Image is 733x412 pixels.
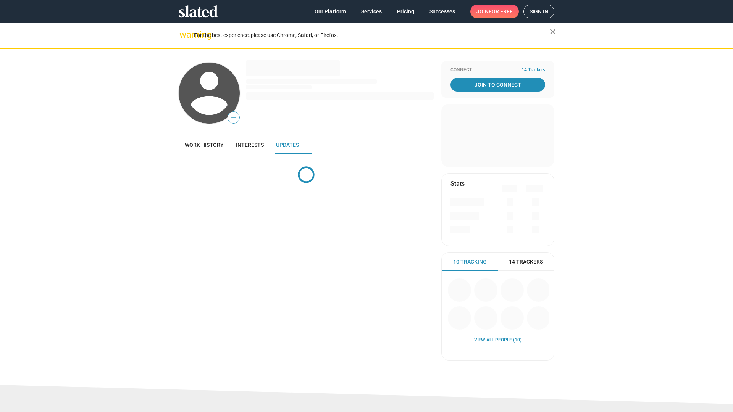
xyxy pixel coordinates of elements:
a: Services [355,5,388,18]
a: Work history [179,136,230,154]
a: Join To Connect [450,78,545,92]
a: Updates [270,136,305,154]
span: 10 Tracking [453,258,487,266]
a: Sign in [523,5,554,18]
a: Joinfor free [470,5,519,18]
span: Our Platform [315,5,346,18]
span: Join [476,5,513,18]
span: Work history [185,142,224,148]
span: 14 Trackers [509,258,543,266]
span: Successes [429,5,455,18]
span: Interests [236,142,264,148]
mat-icon: close [548,27,557,36]
span: — [228,113,239,123]
span: Services [361,5,382,18]
a: Our Platform [308,5,352,18]
div: For the best experience, please use Chrome, Safari, or Firefox. [194,30,550,40]
mat-card-title: Stats [450,180,465,188]
a: View all People (10) [474,337,521,343]
span: for free [489,5,513,18]
span: Updates [276,142,299,148]
span: Pricing [397,5,414,18]
a: Interests [230,136,270,154]
span: Join To Connect [452,78,544,92]
mat-icon: warning [179,30,189,39]
div: Connect [450,67,545,73]
a: Successes [423,5,461,18]
span: Sign in [530,5,548,18]
span: 14 Trackers [521,67,545,73]
a: Pricing [391,5,420,18]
